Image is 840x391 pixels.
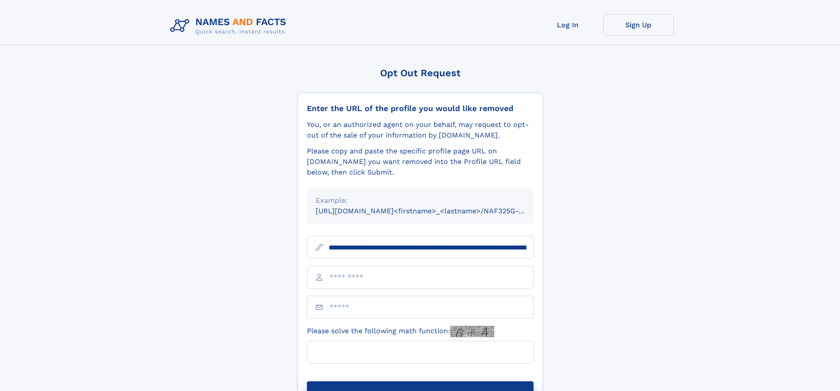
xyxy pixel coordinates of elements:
[316,207,550,215] small: [URL][DOMAIN_NAME]<firstname>_<lastname>/NAF325G-xxxxxxxx
[298,67,543,78] div: Opt Out Request
[307,326,494,337] label: Please solve the following math function:
[603,14,674,36] a: Sign Up
[307,146,534,178] div: Please copy and paste the specific profile page URL on [DOMAIN_NAME] you want removed into the Pr...
[533,14,603,36] a: Log In
[307,119,534,141] div: You, or an authorized agent on your behalf, may request to opt-out of the sale of your informatio...
[316,195,525,206] div: Example:
[167,14,294,38] img: Logo Names and Facts
[307,104,534,113] div: Enter the URL of the profile you would like removed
